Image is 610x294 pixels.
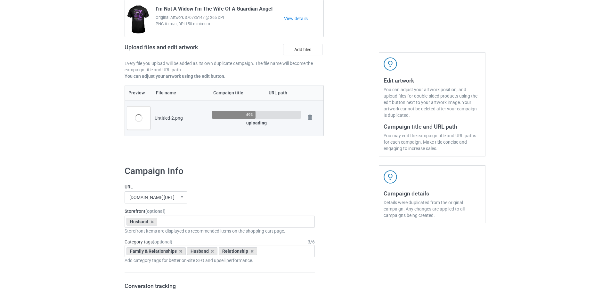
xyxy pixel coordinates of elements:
[384,190,481,197] h3: Campaign details
[156,6,272,14] span: I'm Not A Widow I'm The Wife Of A Guardian Angel
[384,57,397,71] img: svg+xml;base64,PD94bWwgdmVyc2lvbj0iMS4wIiBlbmNvZGluZz0iVVRGLTgiPz4KPHN2ZyB3aWR0aD0iNDJweCIgaGVpZ2...
[125,239,172,245] label: Category tags
[129,195,175,200] div: [DOMAIN_NAME][URL]
[187,247,218,255] div: Husband
[155,115,207,121] div: Untitled-2.png
[384,199,481,219] div: Details were duplicated from the original campaign. Any changes are applied to all campaigns bein...
[125,60,324,73] p: Every file you upload will be added as its own duplicate campaign. The file name will become the ...
[126,218,157,226] div: Husband
[283,44,322,55] label: Add files
[125,208,315,214] label: Storefront
[210,85,265,100] th: Campaign title
[384,86,481,118] div: You can adjust your artwork position, and upload files for double-sided products using the edit b...
[152,85,210,100] th: File name
[212,120,301,126] div: uploading
[284,15,323,22] a: View details
[384,123,481,130] h3: Campaign title and URL path
[125,228,315,234] div: Storefront items are displayed as recommended items on the shopping cart page.
[125,184,315,190] label: URL
[156,21,284,27] span: PNG format, DPI 150 minimum
[156,14,284,21] span: Original Artwork 3707x5147 @ 265 DPI
[125,74,225,79] b: You can adjust your artwork using the edit button.
[384,132,481,152] div: You may edit the campaign title and URL paths for each campaign. Make title concise and engaging ...
[308,239,315,245] div: 3 / 6
[145,209,166,214] span: (optional)
[384,77,481,84] h3: Edit artwork
[219,247,257,255] div: Relationship
[384,170,397,184] img: svg+xml;base64,PD94bWwgdmVyc2lvbj0iMS4wIiBlbmNvZGluZz0iVVRGLTgiPz4KPHN2ZyB3aWR0aD0iNDJweCIgaGVpZ2...
[305,113,314,122] img: svg+xml;base64,PD94bWwgdmVyc2lvbj0iMS4wIiBlbmNvZGluZz0iVVRGLTgiPz4KPHN2ZyB3aWR0aD0iMjhweCIgaGVpZ2...
[246,113,254,117] div: 49%
[125,165,315,177] h1: Campaign Info
[125,85,152,100] th: Preview
[125,282,315,290] h3: Conversion tracking
[125,257,315,264] div: Add category tags for better on-site SEO and upsell performance.
[126,247,186,255] div: Family & Relationships
[153,239,172,244] span: (optional)
[125,44,244,56] h2: Upload files and edit artwork
[265,85,303,100] th: URL path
